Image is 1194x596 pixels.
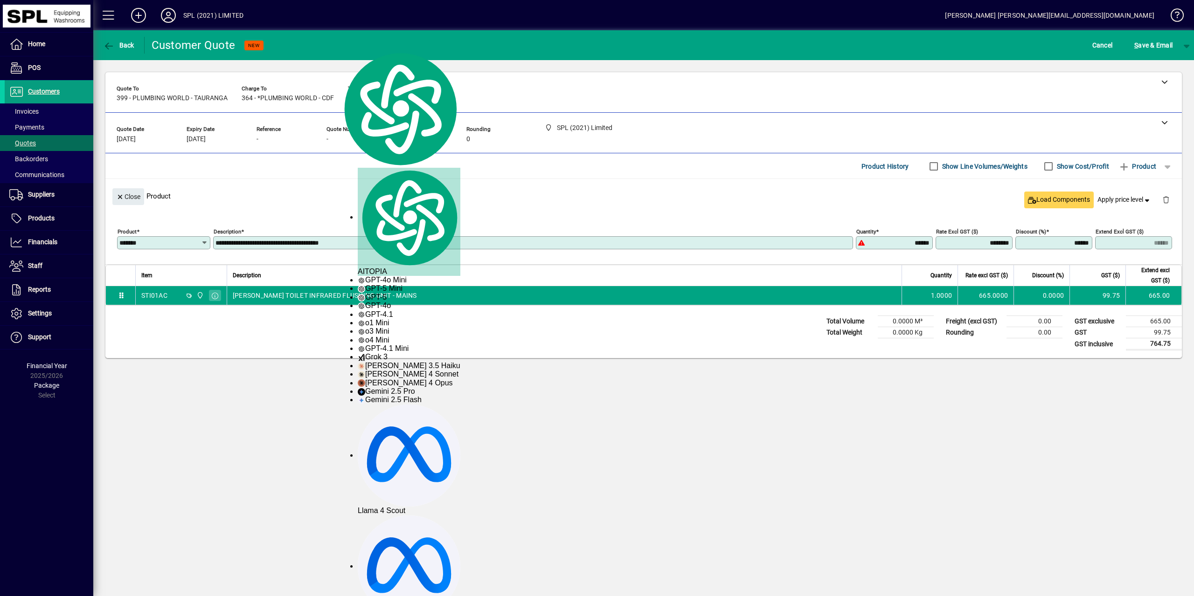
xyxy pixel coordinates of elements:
[326,136,328,143] span: -
[5,207,93,230] a: Products
[34,382,59,389] span: Package
[242,95,334,102] span: 364 - *PLUMBING WORLD - CDF
[358,336,365,344] img: gpt-black.svg
[28,214,55,222] span: Products
[358,388,365,396] img: gemini-15-pro.svg
[358,379,460,387] div: [PERSON_NAME] 4 Opus
[858,158,913,175] button: Product History
[1032,270,1064,281] span: Discount (%)
[358,404,460,515] div: Llama 4 Scout
[1007,327,1062,338] td: 0.00
[1155,188,1177,211] button: Delete
[1016,228,1046,235] mat-label: Discount (%)
[5,254,93,278] a: Staff
[358,293,460,301] div: GPT-5
[1090,37,1115,54] button: Cancel
[112,188,144,205] button: Close
[358,371,365,378] img: claude-35-sonnet.svg
[118,228,137,235] mat-label: Product
[116,189,140,205] span: Close
[358,320,365,327] img: gpt-black.svg
[5,231,93,254] a: Financials
[152,38,236,53] div: Customer Quote
[358,336,460,344] div: o4 Mini
[141,291,167,300] div: STI01AC
[358,302,365,310] img: gpt-black.svg
[931,291,952,300] span: 1.0000
[183,8,243,23] div: SPL (2021) LIMITED
[1130,37,1177,54] button: Save & Email
[930,270,952,281] span: Quantity
[1125,286,1181,305] td: 665.00
[466,136,470,143] span: 0
[1114,158,1161,175] button: Product
[5,183,93,206] a: Suppliers
[28,309,52,317] span: Settings
[358,328,365,336] img: gpt-black.svg
[358,344,460,353] div: GPT-4.1 Mini
[101,37,137,54] button: Back
[941,316,1007,327] td: Freight (excl GST)
[358,387,460,396] div: Gemini 2.5 Pro
[358,370,460,378] div: [PERSON_NAME] 4 Sonnet
[1014,286,1069,305] td: 0.0000
[1024,192,1094,208] button: Load Components
[5,119,93,135] a: Payments
[358,284,460,293] div: GPT-5 Mini
[214,228,241,235] mat-label: Description
[358,168,460,267] img: logo.svg
[117,136,136,143] span: [DATE]
[5,135,93,151] a: Quotes
[1092,38,1113,53] span: Cancel
[1126,327,1182,338] td: 99.75
[28,40,45,48] span: Home
[28,64,41,71] span: POS
[1070,338,1126,350] td: GST inclusive
[9,171,64,178] span: Communications
[194,290,205,301] span: SPL (2021) Limited
[5,33,93,56] a: Home
[358,319,460,327] div: o1 Mini
[28,286,51,293] span: Reports
[358,363,365,370] img: claude-35-haiku.svg
[358,397,365,404] img: gemini-20-flash.svg
[124,7,153,24] button: Add
[5,278,93,301] a: Reports
[1028,195,1090,205] span: Load Components
[358,277,365,284] img: gpt-black.svg
[141,270,153,281] span: Item
[358,353,460,361] div: Grok 3
[248,42,260,48] span: NEW
[358,294,365,301] img: gpt-black.svg
[9,108,39,115] span: Invoices
[878,316,934,327] td: 0.0000 M³
[110,192,146,200] app-page-header-button: Close
[1164,2,1182,32] a: Knowledge Base
[5,56,93,80] a: POS
[5,302,93,325] a: Settings
[28,238,57,246] span: Financials
[1069,286,1125,305] td: 99.75
[28,88,60,95] span: Customers
[1126,338,1182,350] td: 764.75
[105,179,1182,213] div: Product
[5,103,93,119] a: Invoices
[822,327,878,338] td: Total Weight
[358,345,365,353] img: gpt-black.svg
[358,285,365,293] img: gpt-black.svg
[965,270,1008,281] span: Rate excl GST ($)
[1097,195,1152,205] span: Apply price level
[27,362,67,370] span: Financial Year
[964,291,1008,300] div: 665.0000
[93,37,145,54] app-page-header-button: Back
[257,136,258,143] span: -
[9,123,44,131] span: Payments
[358,168,460,276] div: AITOPIA
[358,301,460,310] div: GPT-4o
[358,396,460,404] div: Gemini 2.5 Flash
[1155,195,1177,204] app-page-header-button: Delete
[233,270,261,281] span: Description
[187,136,206,143] span: [DATE]
[5,167,93,183] a: Communications
[878,327,934,338] td: 0.0000 Kg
